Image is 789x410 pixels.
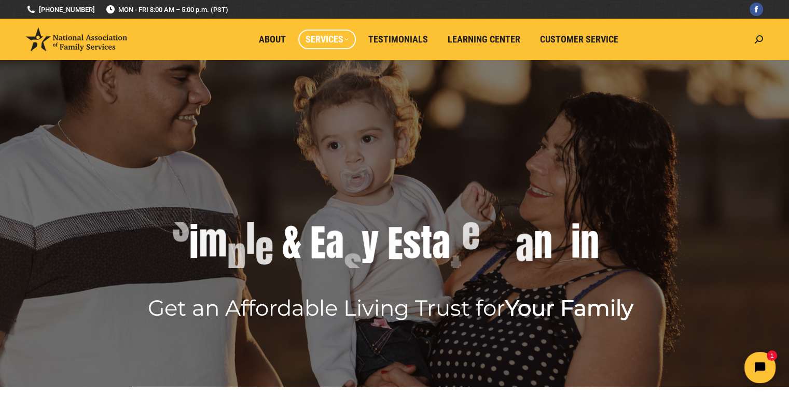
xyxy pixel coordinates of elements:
div: a [516,224,534,266]
span: Customer Service [540,34,618,45]
div: a [326,221,344,263]
span: About [259,34,286,45]
div: s [403,222,421,263]
div: i [189,222,199,263]
div: t [421,222,432,263]
div: t [450,251,462,293]
iframe: Tidio Chat [606,343,784,392]
a: Testimonials [361,30,435,49]
div: l [506,183,516,225]
div: S [172,205,189,247]
a: Learning Center [440,30,528,49]
span: Learning Center [448,34,520,45]
b: Your Family [505,294,633,321]
div: y [362,222,379,263]
div: e [462,213,480,255]
a: About [252,30,293,49]
div: e [255,228,273,270]
div: s [344,244,362,286]
div: l [246,218,255,259]
a: Facebook page opens in new window [750,3,763,16]
div: m [199,220,227,262]
rs-layer: Get an Affordable Living Trust for [148,299,633,317]
div: E [387,223,403,264]
a: [PHONE_NUMBER] [26,5,95,15]
span: Testimonials [368,34,428,45]
div: E [310,222,326,263]
a: Customer Service [533,30,626,49]
img: National Association of Family Services [26,27,127,51]
div: & [282,222,301,263]
div: a [432,222,450,263]
div: n [580,222,599,263]
span: Services [306,34,349,45]
div: n [534,222,552,263]
div: i [571,221,580,263]
div: p [227,234,246,276]
span: MON - FRI 8:00 AM – 5:00 p.m. (PST) [105,5,228,15]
